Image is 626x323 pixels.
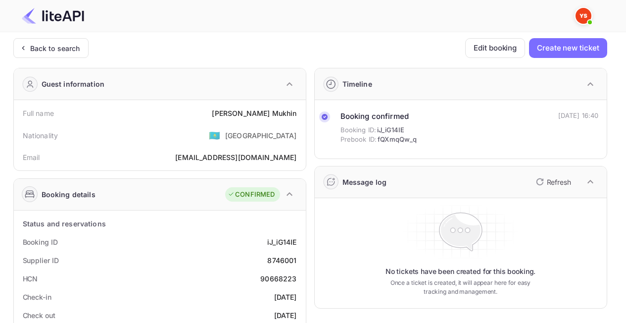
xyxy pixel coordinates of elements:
[558,111,599,121] div: [DATE] 16:40
[30,43,80,54] div: Back to search
[22,8,84,24] img: LiteAPI Logo
[225,130,297,141] div: [GEOGRAPHIC_DATA]
[342,79,372,89] div: Timeline
[274,310,297,321] div: [DATE]
[23,152,40,162] div: Email
[23,273,38,284] div: HCN
[23,292,51,302] div: Check-in
[465,38,525,58] button: Edit booking
[340,125,377,135] span: Booking ID:
[42,189,96,200] div: Booking details
[530,174,575,190] button: Refresh
[383,278,539,296] p: Once a ticket is created, it will appear here for easy tracking and management.
[340,111,417,122] div: Booking confirmed
[340,135,377,145] span: Prebook ID:
[23,255,59,266] div: Supplier ID
[529,38,607,58] button: Create new ticket
[267,237,296,247] div: iJ_iG14IE
[267,255,296,266] div: 8746001
[209,126,220,144] span: United States
[260,273,296,284] div: 90668223
[377,125,404,135] span: iJ_iG14IE
[274,292,297,302] div: [DATE]
[42,79,105,89] div: Guest information
[576,8,591,24] img: Yandex Support
[378,135,417,145] span: fQXmqQw_q
[23,218,106,229] div: Status and reservations
[23,310,55,321] div: Check out
[228,190,275,200] div: CONFIRMED
[23,237,58,247] div: Booking ID
[342,177,387,187] div: Message log
[175,152,296,162] div: [EMAIL_ADDRESS][DOMAIN_NAME]
[212,108,296,118] div: [PERSON_NAME] Mukhin
[385,267,536,276] p: No tickets have been created for this booking.
[23,130,58,141] div: Nationality
[23,108,54,118] div: Full name
[547,177,571,187] p: Refresh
